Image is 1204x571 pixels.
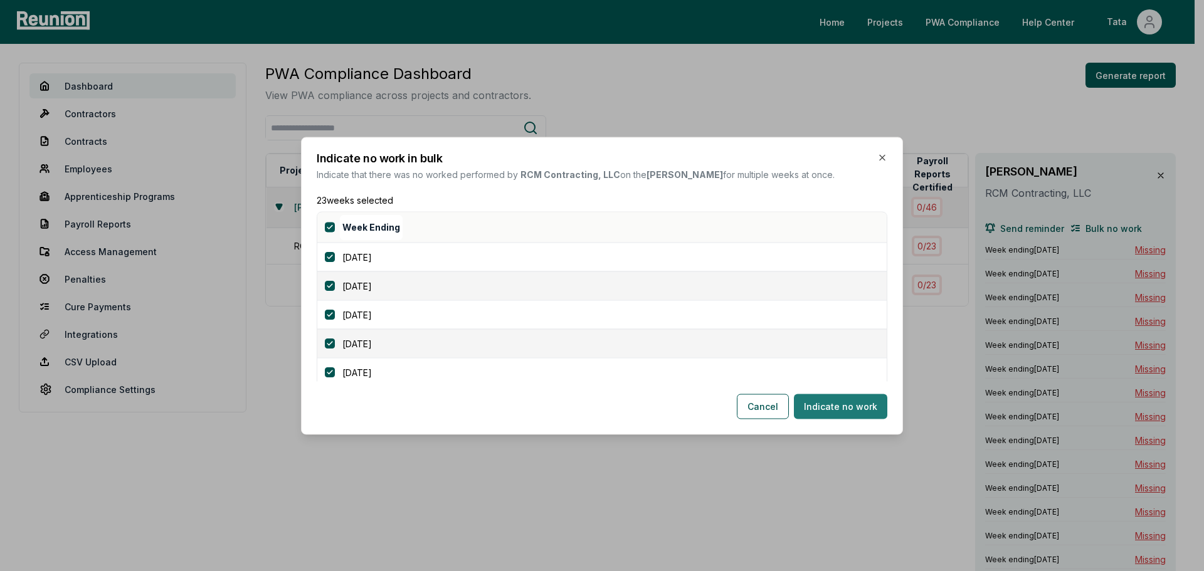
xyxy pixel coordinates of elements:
b: RCM Contracting, LLC [520,169,620,179]
button: Week Ending [340,214,403,239]
h2: Indicate no work in bulk [317,152,887,164]
div: [DATE] [325,308,887,321]
div: [DATE] [325,365,887,379]
button: Indicate no work [794,394,887,419]
div: [DATE] [325,337,887,350]
p: Indicate that there was no worked performed by on the for multiple weeks at once. [317,167,887,181]
p: 23 weeks selected [317,193,887,206]
b: [PERSON_NAME] [647,169,723,179]
div: [DATE] [325,250,887,263]
div: [DATE] [325,279,887,292]
button: Cancel [737,394,789,419]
